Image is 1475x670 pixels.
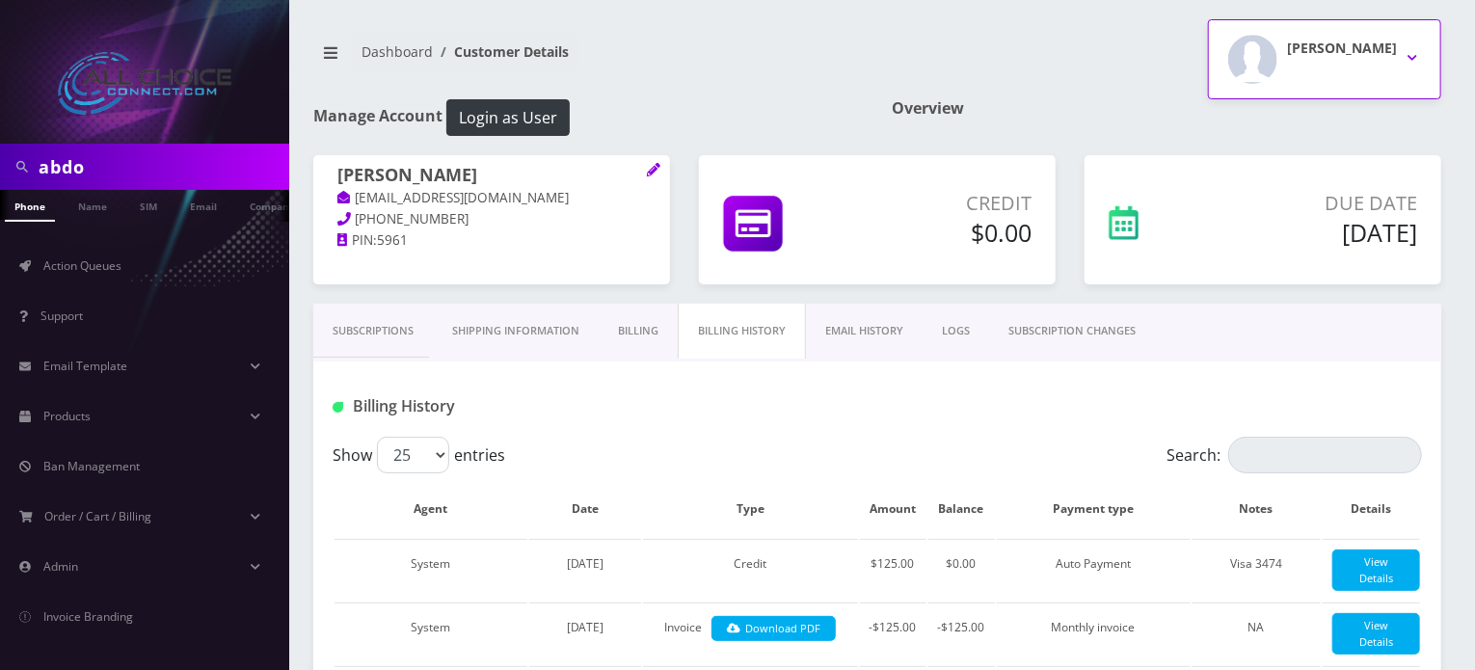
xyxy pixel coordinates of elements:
[860,481,926,537] th: Amount
[333,397,677,415] h1: Billing History
[1228,437,1422,473] input: Search:
[335,603,527,664] td: System
[337,165,646,188] h1: [PERSON_NAME]
[39,148,284,185] input: Search in Company
[1332,549,1420,591] a: View Details
[860,539,926,601] td: $125.00
[43,608,133,625] span: Invoice Branding
[442,105,570,126] a: Login as User
[997,603,1191,664] td: Monthly invoice
[337,189,570,208] a: [EMAIL_ADDRESS][DOMAIN_NAME]
[678,304,806,359] a: Billing History
[997,539,1191,601] td: Auto Payment
[43,408,91,424] span: Products
[928,481,995,537] th: Balance
[928,539,995,601] td: $0.00
[997,481,1191,537] th: Payment type
[180,190,227,220] a: Email
[1208,19,1441,99] button: [PERSON_NAME]
[1193,539,1321,601] td: Visa 3474
[1323,481,1420,537] th: Details
[711,616,836,642] a: Download PDF
[43,558,78,575] span: Admin
[1287,40,1397,57] h2: [PERSON_NAME]
[446,99,570,136] button: Login as User
[313,32,863,87] nav: breadcrumb
[433,41,569,62] li: Customer Details
[1167,437,1422,473] label: Search:
[864,189,1032,218] p: Credit
[643,539,857,601] td: Credit
[40,308,83,324] span: Support
[45,508,152,524] span: Order / Cart / Billing
[806,304,923,359] a: EMAIL HISTORY
[864,218,1032,247] h5: $0.00
[335,481,527,537] th: Agent
[860,603,926,664] td: -$125.00
[1221,218,1417,247] h5: [DATE]
[377,437,449,473] select: Showentries
[43,257,121,274] span: Action Queues
[5,190,55,222] a: Phone
[1332,613,1420,655] a: View Details
[377,231,408,249] span: 5961
[892,99,1441,118] h1: Overview
[923,304,989,359] a: LOGS
[313,304,433,359] a: Subscriptions
[43,458,140,474] span: Ban Management
[567,619,604,635] span: [DATE]
[43,358,127,374] span: Email Template
[1193,481,1321,537] th: Notes
[68,190,117,220] a: Name
[599,304,678,359] a: Billing
[643,603,857,664] td: Invoice
[1221,189,1417,218] p: Due Date
[928,603,995,664] td: -$125.00
[240,190,305,220] a: Company
[313,99,863,136] h1: Manage Account
[989,304,1155,359] a: SUBSCRIPTION CHANGES
[58,52,231,115] img: All Choice Connect
[337,231,377,251] a: PIN:
[1193,603,1321,664] td: NA
[333,437,505,473] label: Show entries
[529,481,641,537] th: Date
[356,210,469,228] span: [PHONE_NUMBER]
[130,190,167,220] a: SIM
[643,481,857,537] th: Type
[335,539,527,601] td: System
[567,555,604,572] span: [DATE]
[433,304,599,359] a: Shipping Information
[362,42,433,61] a: Dashboard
